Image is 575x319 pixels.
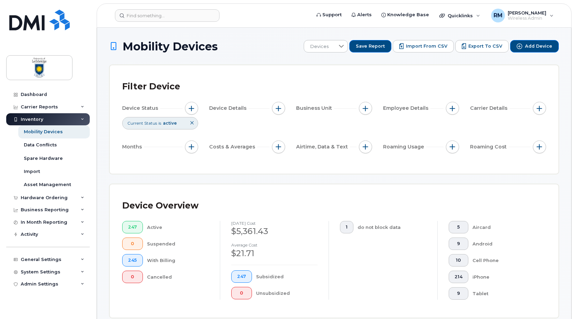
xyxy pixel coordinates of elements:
[147,221,209,233] div: Active
[231,270,252,283] button: 247
[346,224,348,230] span: 1
[122,271,143,283] button: 0
[472,271,535,283] div: iPhone
[122,78,180,96] div: Filter Device
[122,254,143,267] button: 245
[356,43,385,49] span: Save Report
[358,221,427,233] div: do not block data
[449,287,468,300] button: 9
[472,238,535,250] div: Android
[128,241,137,246] span: 0
[470,105,509,112] span: Carrier Details
[449,221,468,233] button: 5
[122,143,144,151] span: Months
[231,248,318,259] div: $21.71
[449,271,468,283] button: 214
[122,221,143,233] button: 247
[455,274,462,280] span: 214
[237,274,246,279] span: 247
[383,143,426,151] span: Roaming Usage
[256,287,318,299] div: Unsubsidized
[472,221,535,233] div: Aircard
[122,197,198,215] div: Device Overview
[468,43,502,49] span: Export to CSV
[127,120,157,126] span: Current Status
[296,105,334,112] span: Business Unit
[231,221,318,225] h4: [DATE] cost
[128,258,137,263] span: 245
[128,224,137,230] span: 247
[525,43,552,49] span: Add Device
[231,287,252,299] button: 0
[455,224,462,230] span: 5
[406,43,447,49] span: Import from CSV
[147,254,209,267] div: With Billing
[472,287,535,300] div: Tablet
[393,40,454,52] button: Import from CSV
[231,243,318,247] h4: Average cost
[231,225,318,237] div: $5,361.43
[349,40,391,52] button: Save Report
[256,270,318,283] div: Subsidized
[455,241,462,246] span: 9
[304,40,335,53] span: Devices
[123,40,218,52] span: Mobility Devices
[296,143,350,151] span: Airtime, Data & Text
[472,254,535,267] div: Cell Phone
[147,238,209,250] div: Suspended
[383,105,430,112] span: Employee Details
[340,221,353,233] button: 1
[128,274,137,280] span: 0
[209,143,257,151] span: Costs & Averages
[455,291,462,296] span: 9
[122,105,160,112] span: Device Status
[455,258,462,263] span: 10
[449,238,468,250] button: 9
[147,271,209,283] div: Cancelled
[455,40,509,52] button: Export to CSV
[510,40,559,52] button: Add Device
[158,120,161,126] span: is
[237,290,246,296] span: 0
[470,143,509,151] span: Roaming Cost
[449,254,468,267] button: 10
[122,238,143,250] button: 0
[163,120,177,126] span: active
[209,105,248,112] span: Device Details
